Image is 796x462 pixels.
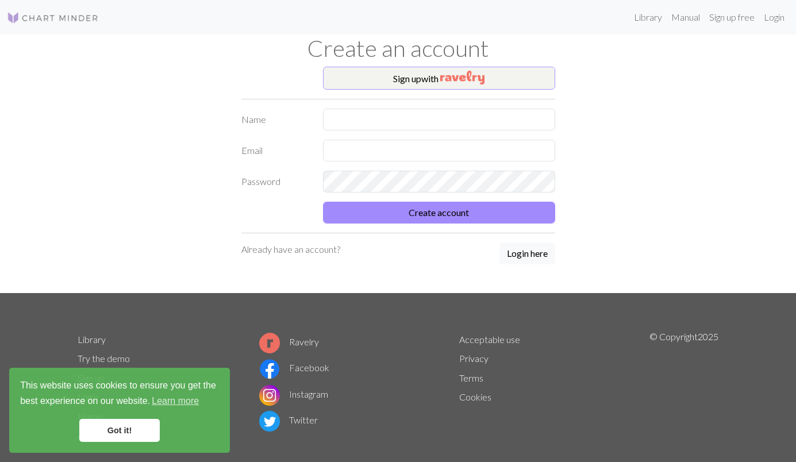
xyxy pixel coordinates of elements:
span: This website uses cookies to ensure you get the best experience on our website. [20,379,219,410]
a: Instagram [259,388,328,399]
button: Login here [499,242,555,264]
a: Manual [667,6,705,29]
a: Privacy [459,353,489,364]
a: Library [629,6,667,29]
p: Already have an account? [241,242,340,256]
label: Password [234,171,317,192]
a: learn more about cookies [150,392,201,410]
img: Twitter logo [259,411,280,432]
a: dismiss cookie message [79,419,160,442]
a: Sign up free [705,6,759,29]
a: Login here [499,242,555,265]
a: Twitter [259,414,318,425]
a: Try the demo [78,353,130,364]
h1: Create an account [71,34,726,62]
a: Library [78,334,106,345]
button: Sign upwith [323,67,555,90]
a: Ravelry [259,336,319,347]
label: Name [234,109,317,130]
img: Logo [7,11,99,25]
p: © Copyright 2025 [649,330,718,446]
a: Cookies [459,391,491,402]
img: Instagram logo [259,385,280,406]
a: Login [759,6,789,29]
button: Create account [323,202,555,224]
a: Terms [459,372,483,383]
img: Ravelry logo [259,333,280,353]
img: Facebook logo [259,359,280,379]
a: Acceptable use [459,334,520,345]
a: Facebook [259,362,329,373]
div: cookieconsent [9,368,230,453]
label: Email [234,140,317,161]
img: Ravelry [440,71,484,84]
